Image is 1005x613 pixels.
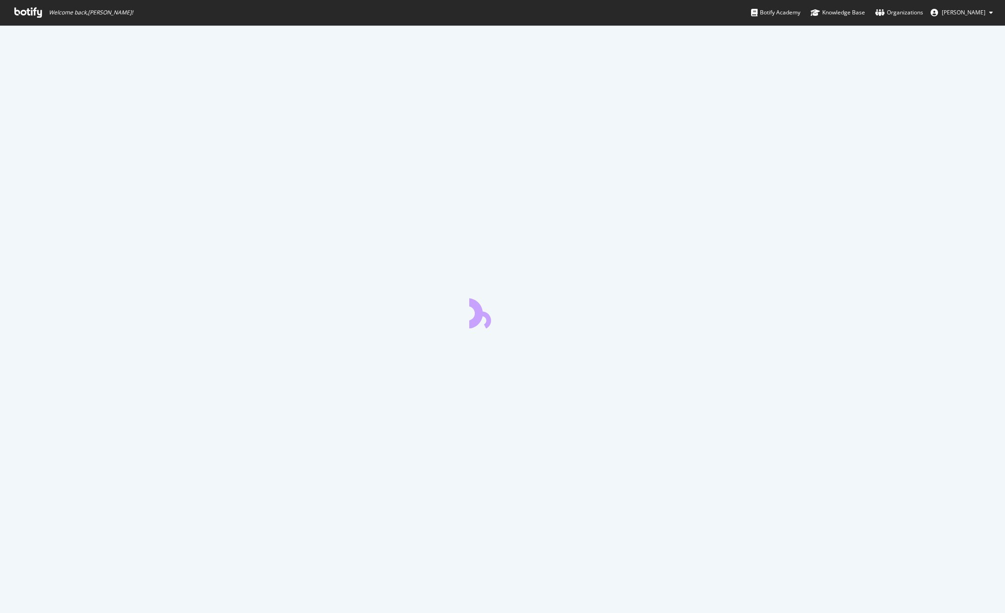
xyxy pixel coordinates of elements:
[942,8,985,16] span: Steve Valenza
[923,5,1000,20] button: [PERSON_NAME]
[811,8,865,17] div: Knowledge Base
[469,295,536,328] div: animation
[875,8,923,17] div: Organizations
[49,9,133,16] span: Welcome back, [PERSON_NAME] !
[751,8,800,17] div: Botify Academy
